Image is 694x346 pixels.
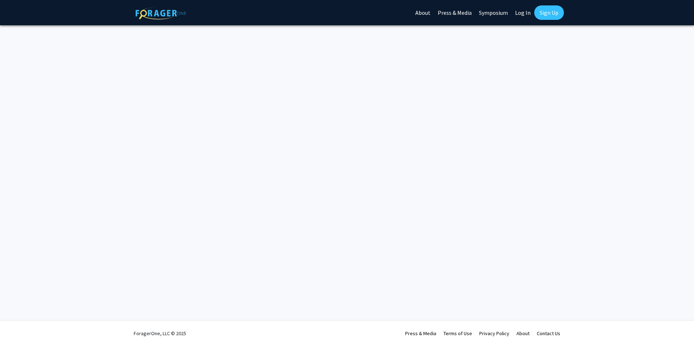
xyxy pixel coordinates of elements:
[534,5,564,20] a: Sign Up
[134,321,186,346] div: ForagerOne, LLC © 2025
[405,330,436,337] a: Press & Media
[136,7,186,20] img: ForagerOne Logo
[444,330,472,337] a: Terms of Use
[537,330,560,337] a: Contact Us
[517,330,530,337] a: About
[479,330,509,337] a: Privacy Policy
